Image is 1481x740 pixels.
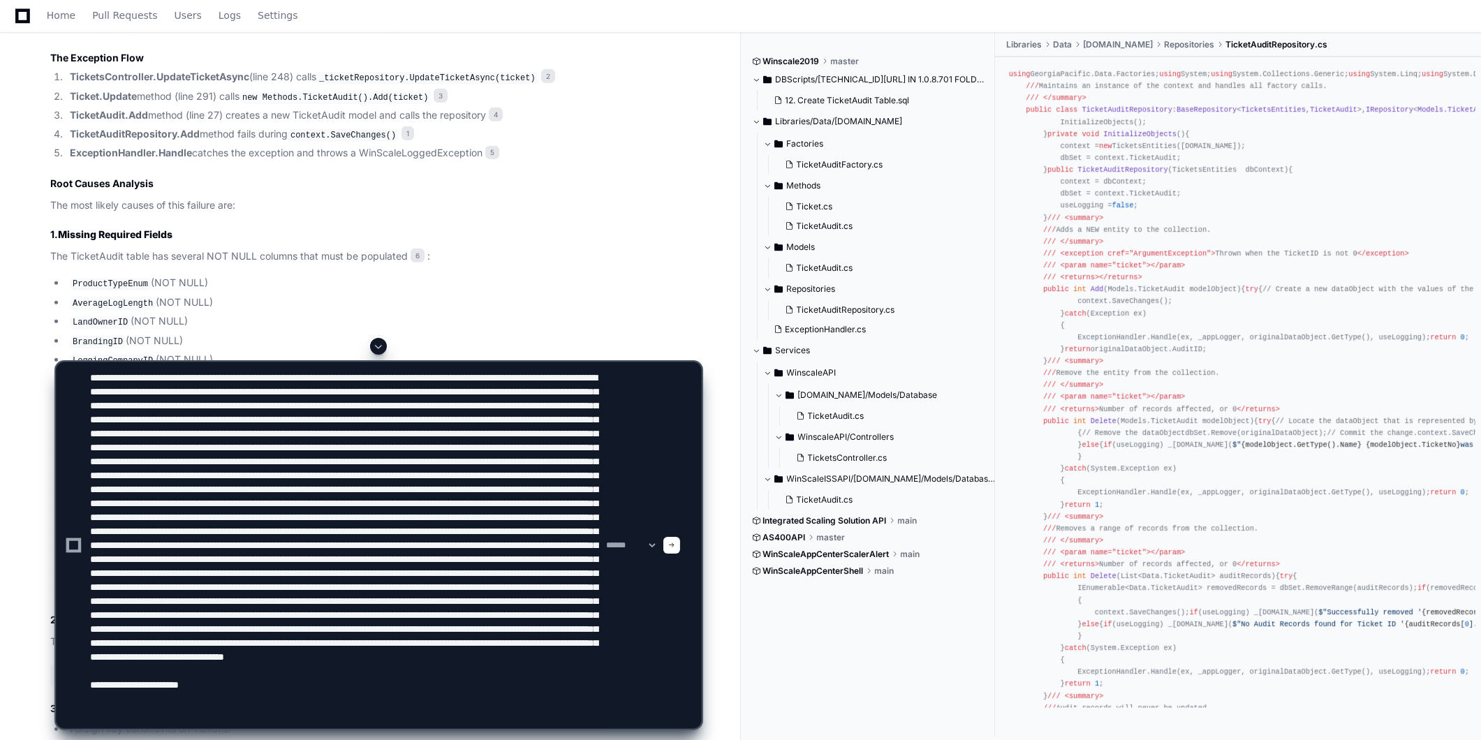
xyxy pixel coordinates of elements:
[50,249,701,265] p: The TicketAudit table has several NOT NULL columns that must be populated :
[70,316,131,329] code: LandOwnerID
[288,129,399,142] code: context.SaveChanges()
[1026,82,1327,90] span: Maintains an instance of the context and handles all factory calls.
[70,147,192,158] strong: ExceptionHandler.Handle
[1151,261,1185,269] span: </param>
[1043,285,1241,293] span: ( )
[50,51,701,65] h3: The Exception Flow
[1246,285,1258,293] span: try
[1241,105,1305,114] span: TicketsEntities
[763,113,772,130] svg: Directory
[797,262,853,274] span: TicketAudit.cs
[66,89,701,105] li: method (line 291) calls
[797,201,833,212] span: Ticket.cs
[50,177,701,191] h3: Root Causes Analysis
[780,155,976,175] button: TicketAuditFactory.cs
[1065,309,1086,318] span: catch
[1225,39,1327,50] span: TicketAuditRepository.cs
[831,56,860,67] span: master
[219,11,241,20] span: Logs
[175,11,202,20] span: Users
[1043,285,1069,293] span: public
[1047,165,1288,174] span: ( )
[1047,165,1073,174] span: public
[70,71,249,82] strong: TicketsController.UpdateTicketAsync
[541,69,555,83] span: 2
[1112,201,1134,209] span: false
[47,11,75,20] span: Home
[1461,333,1465,341] span: 0
[66,145,701,161] li: catches the exception and throws a WinScaleLoggedException
[1009,70,1031,78] span: using
[1043,94,1086,102] span: </summary>
[1047,130,1077,138] span: private
[787,138,824,149] span: Factories
[1159,70,1181,78] span: using
[50,228,701,242] h4: 1.
[1006,39,1042,50] span: Libraries
[1061,273,1099,281] span: <returns>
[797,304,895,316] span: TicketAuditRepository.cs
[70,297,156,310] code: AverageLogLength
[1103,130,1177,138] span: InitializeObjects
[66,333,701,350] li: (NOT NULL)
[774,239,783,256] svg: Directory
[66,69,701,86] li: (line 248) calls
[1177,105,1237,114] span: BaseRepository
[434,89,448,103] span: 3
[1043,249,1056,258] span: ///
[1056,105,1077,114] span: class
[240,91,431,104] code: new Methods.TicketAudit().Add(ticket)
[776,74,985,85] span: DBScripts/[TECHNICAL_ID][URL] IN 1.0.8.701 FOLDER
[58,228,172,240] strong: Missing Required Fields
[780,300,976,320] button: TicketAuditRepository.cs
[774,177,783,194] svg: Directory
[1026,105,1052,114] span: public
[1026,82,1038,90] span: ///
[769,91,976,110] button: 12. Create TicketAudit Table.sql
[1172,165,1284,174] span: TicketsEntities dbContext
[66,313,701,330] li: (NOT NULL)
[1422,70,1443,78] span: using
[763,175,985,197] button: Methods
[1026,94,1038,102] span: ///
[1047,130,1185,138] span: ()
[1211,70,1232,78] span: using
[1082,105,1172,114] span: TicketAuditRepository
[1061,249,1216,258] span: <exception cref="ArgumentException">
[1077,165,1167,174] span: TicketAuditRepository
[1082,130,1099,138] span: void
[787,180,821,191] span: Methods
[70,109,148,121] strong: TicketAudit.Add
[769,320,976,339] button: ExceptionHandler.cs
[776,116,903,127] span: Libraries/Data/[DOMAIN_NAME]
[780,258,976,278] button: TicketAudit.cs
[258,11,297,20] span: Settings
[66,108,701,124] li: method (line 27) creates a new TicketAudit model and calls the repository
[787,283,836,295] span: Repositories
[70,278,151,290] code: ProductTypeEnum
[774,135,783,152] svg: Directory
[70,90,137,102] strong: Ticket.Update
[1357,249,1409,258] span: </exception>
[70,336,126,348] code: BrandingID
[786,95,910,106] span: 12. Create TicketAudit Table.sql
[66,295,701,311] li: (NOT NULL)
[1043,261,1056,269] span: ///
[50,198,701,214] p: The most likely causes of this failure are:
[780,197,976,216] button: Ticket.cs
[797,159,883,170] span: TicketAuditFactory.cs
[1047,214,1060,222] span: ///
[316,72,538,84] code: _ticketRepository.UpdateTicketAsync(ticket)
[797,221,853,232] span: TicketAudit.cs
[70,128,200,140] strong: TicketAuditRepository.Add
[1164,39,1214,50] span: Repositories
[1053,39,1072,50] span: Data
[1091,285,1103,293] span: Add
[411,249,425,262] span: 6
[763,71,772,88] svg: Directory
[1366,105,1413,114] span: IRepository
[66,126,701,143] li: method fails during
[92,11,157,20] span: Pull Requests
[1099,142,1112,150] span: new
[774,281,783,297] svg: Directory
